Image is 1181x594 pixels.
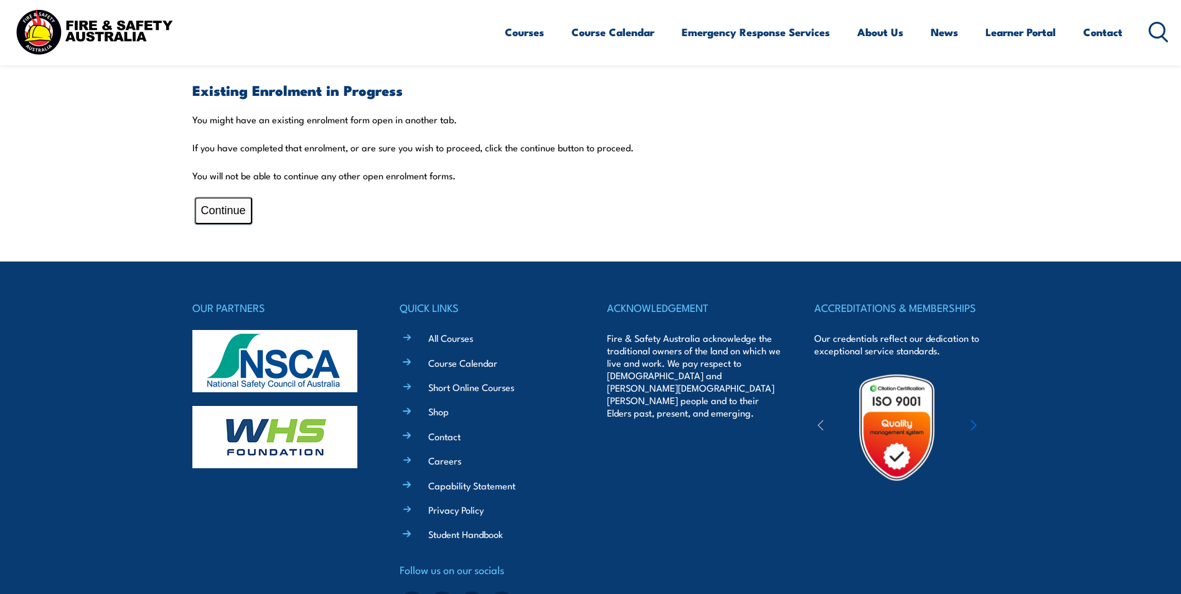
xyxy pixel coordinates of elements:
h4: OUR PARTNERS [192,299,367,316]
a: Shop [428,405,449,418]
a: Privacy Policy [428,503,484,516]
h4: Follow us on our socials [400,561,574,578]
a: All Courses [428,331,473,344]
h4: ACKNOWLEDGEMENT [607,299,781,316]
h4: ACCREDITATIONS & MEMBERSHIPS [814,299,989,316]
a: Capability Statement [428,479,515,492]
a: Short Online Courses [428,380,514,394]
a: Contact [428,430,461,443]
a: Learner Portal [986,16,1056,49]
a: News [931,16,958,49]
h3: Existing Enrolment in Progress [192,83,989,97]
a: Careers [428,454,461,467]
a: Student Handbook [428,527,503,540]
img: nsca-logo-footer [192,330,357,392]
p: Fire & Safety Australia acknowledge the traditional owners of the land on which we live and work.... [607,332,781,419]
a: Course Calendar [572,16,654,49]
a: Contact [1083,16,1122,49]
button: Continue [195,197,252,224]
img: whs-logo-footer [192,406,357,468]
h4: QUICK LINKS [400,299,574,316]
a: Courses [505,16,544,49]
a: Emergency Response Services [682,16,830,49]
img: ewpa-logo [952,406,1060,449]
p: You might have an existing enrolment form open in another tab. [192,113,989,126]
img: Untitled design (19) [842,373,951,482]
a: About Us [857,16,903,49]
p: Our credentials reflect our dedication to exceptional service standards. [814,332,989,357]
p: If you have completed that enrolment, or are sure you wish to proceed, click the continue button ... [192,141,989,154]
a: Course Calendar [428,356,497,369]
p: You will not be able to continue any other open enrolment forms. [192,169,989,182]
